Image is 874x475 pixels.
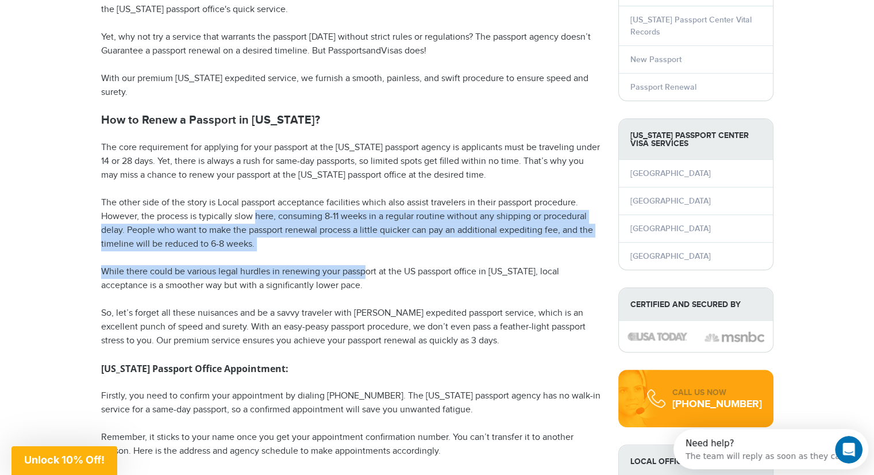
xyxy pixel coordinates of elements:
[101,141,601,182] p: The core requirement for applying for your passport at the [US_STATE] passport agency is applican...
[627,332,687,340] img: image description
[630,15,752,37] a: [US_STATE] Passport Center Vital Records
[672,399,762,410] div: [PHONE_NUMBER]
[101,265,601,293] p: While there could be various legal hurdles in renewing your passport at the US passport office in...
[630,196,711,206] a: [GEOGRAPHIC_DATA]
[619,288,773,321] strong: Certified and Secured by
[630,168,711,178] a: [GEOGRAPHIC_DATA]
[12,10,172,19] div: Need help?
[5,5,206,36] div: Open Intercom Messenger
[11,446,117,475] div: Unlock 10% Off!
[101,72,601,99] p: With our premium [US_STATE] expedited service, we furnish a smooth, painless, and swift procedure...
[101,362,288,375] strong: [US_STATE] Passport Office Appointment:
[101,196,601,251] p: The other side of the story is Local passport acceptance facilities which also assist travelers i...
[12,19,172,31] div: The team will reply as soon as they can
[835,436,863,463] iframe: Intercom live chat
[630,251,711,261] a: [GEOGRAPHIC_DATA]
[673,429,868,469] iframe: Intercom live chat discovery launcher
[24,454,105,466] span: Unlock 10% Off!
[672,387,762,399] div: CALL US NOW
[619,119,773,160] strong: [US_STATE] Passport Center Visa Services
[101,113,320,127] strong: How to Renew a Passport in [US_STATE]?
[704,330,764,344] img: image description
[630,55,682,64] a: New Passport
[101,389,601,417] p: Firstly, you need to confirm your appointment by dialing [PHONE_NUMBER]. The [US_STATE] passport ...
[630,224,711,233] a: [GEOGRAPHIC_DATA]
[101,307,601,348] p: So, let’s forget all these nuisances and be a savvy traveler with [PERSON_NAME] expedited passpor...
[630,82,696,92] a: Passport Renewal
[101,431,601,458] p: Remember, it sticks to your name once you get your appointment confirmation number. You can’t tra...
[101,30,601,58] p: Yet, why not try a service that warrants the passport [DATE] without strict rules or regulations?...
